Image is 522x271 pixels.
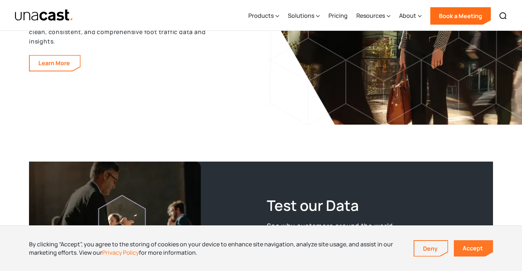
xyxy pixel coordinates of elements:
[430,7,491,25] a: Book a Meeting
[356,1,390,31] div: Resources
[414,241,448,256] a: Deny
[454,240,493,257] a: Accept
[499,12,507,20] img: Search icon
[248,11,274,20] div: Products
[267,196,394,215] h2: Test our Data
[30,55,80,71] a: Learn more about our foot traffic data
[288,1,320,31] div: Solutions
[328,1,348,31] a: Pricing
[399,11,416,20] div: About
[267,221,394,242] p: See why customers around the world rely on Unacast’s location data.
[288,11,314,20] div: Solutions
[14,9,74,22] img: Unacast text logo
[14,9,74,22] a: home
[29,240,403,257] div: By clicking “Accept”, you agree to the storing of cookies on your device to enhance site navigati...
[102,249,139,257] a: Privacy Policy
[399,1,422,31] div: About
[248,1,279,31] div: Products
[356,11,385,20] div: Resources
